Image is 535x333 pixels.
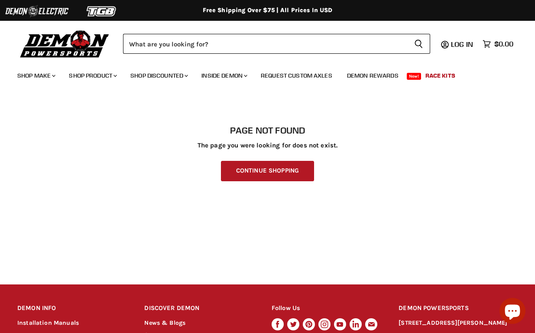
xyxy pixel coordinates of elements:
[419,67,462,85] a: Race Kits
[447,40,478,48] a: Log in
[17,28,112,59] img: Demon Powersports
[272,298,383,319] h2: Follow Us
[478,38,518,50] a: $0.00
[17,319,79,326] a: Installation Manuals
[17,125,518,136] h1: Page not found
[11,63,511,85] ul: Main menu
[451,40,473,49] span: Log in
[17,298,128,319] h2: DEMON INFO
[69,3,134,20] img: TGB Logo 2
[407,34,430,54] button: Search
[62,67,122,85] a: Shop Product
[497,298,528,326] inbox-online-store-chat: Shopify online store chat
[4,3,69,20] img: Demon Electric Logo 2
[494,40,513,48] span: $0.00
[11,67,61,85] a: Shop Make
[399,298,518,319] h2: DEMON POWERSPORTS
[407,73,422,80] span: New!
[123,34,430,54] form: Product
[124,67,193,85] a: Shop Discounted
[195,67,253,85] a: Inside Demon
[340,67,405,85] a: Demon Rewards
[221,161,314,181] a: Continue Shopping
[123,34,407,54] input: Search
[17,142,518,149] p: The page you were looking for does not exist.
[399,318,518,328] p: [STREET_ADDRESS][PERSON_NAME]
[144,298,255,319] h2: DISCOVER DEMON
[144,319,185,326] a: News & Blogs
[254,67,339,85] a: Request Custom Axles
